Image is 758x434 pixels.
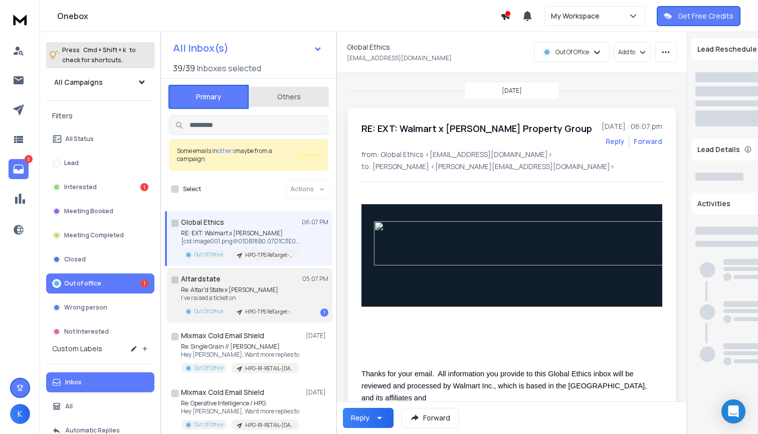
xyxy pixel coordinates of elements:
[181,351,299,359] p: Hey [PERSON_NAME], Want more replies to
[194,421,223,428] p: Out Of Office
[296,150,320,160] button: Review
[65,402,73,410] p: All
[302,275,328,283] p: 05:07 PM
[10,10,30,29] img: logo
[361,162,662,172] p: to: [PERSON_NAME] <[PERSON_NAME][EMAIL_ADDRESS][DOMAIN_NAME]>
[181,407,299,415] p: Hey [PERSON_NAME], Want more replies to
[46,298,154,318] button: Wrong person
[181,331,264,341] h1: Mixmax Cold Email Shield
[306,332,328,340] p: [DATE]
[10,404,30,424] button: K
[64,183,97,191] p: Interested
[721,399,745,423] div: Open Intercom Messenger
[306,388,328,396] p: [DATE]
[64,279,101,287] p: Out of office
[64,231,124,239] p: Meeting Completed
[245,365,293,372] p: HPG-RI-RETAIL-[DATE]
[555,48,589,56] p: Out Of Office
[173,62,195,74] span: 39 / 39
[502,87,522,95] p: [DATE]
[140,279,148,287] div: 1
[181,286,299,294] p: Re: Altar'd State x [PERSON_NAME]
[551,11,604,21] p: My Workspace
[606,136,625,147] button: Reply
[46,177,154,197] button: Interested1
[173,43,229,53] h1: All Inbox(s)
[361,121,592,135] h1: RE: EXT: Walmart x [PERSON_NAME] Property Group
[65,378,82,386] p: Inbox
[343,408,394,428] button: Reply
[347,54,452,62] p: [EMAIL_ADDRESS][DOMAIN_NAME]
[46,396,154,416] button: All
[25,155,33,163] p: 2
[64,207,113,215] p: Meeting Booked
[249,86,329,108] button: Others
[657,6,740,26] button: Get Free Credits
[181,294,299,302] p: I've raised a ticket on
[402,408,459,428] button: Forward
[46,129,154,149] button: All Status
[245,251,293,259] p: HPG-TPS ReTarget-[DATE]
[177,147,296,163] div: Some emails in maybe from a campaign
[197,62,261,74] h3: Inboxes selected
[46,153,154,173] button: Lead
[140,183,148,191] div: 1
[181,387,264,397] h1: Mixmax Cold Email Shield
[46,249,154,269] button: Closed
[374,221,704,265] img: image001.png@01DB18B0.07D1C3E0
[181,274,221,284] h1: Altardstate
[194,251,223,258] p: Out Of Office
[82,44,127,56] span: Cmd + Shift + k
[46,201,154,221] button: Meeting Booked
[351,413,369,423] div: Reply
[602,121,662,131] p: [DATE] : 06:07 pm
[194,308,223,315] p: Out Of Office
[181,237,301,245] p: [cid:image001.png@01DB18B0.07D1C3E0] Thanks for your email.
[168,85,249,109] button: Primary
[361,150,662,160] p: from: Global Ethics <[EMAIL_ADDRESS][DOMAIN_NAME]>
[181,343,299,351] p: Re: Single Grain // [PERSON_NAME]
[64,159,79,167] p: Lead
[181,217,224,227] h1: Global Ethics
[46,72,154,92] button: All Campaigns
[245,421,293,429] p: HPG-RI-RETAIL-[DATE]
[46,225,154,245] button: Meeting Completed
[46,109,154,123] h3: Filters
[218,147,235,155] span: others
[64,328,109,336] p: Not Interested
[9,159,29,179] a: 2
[64,255,86,263] p: Closed
[678,11,733,21] p: Get Free Credits
[181,399,299,407] p: Re: Operative Intelligence / HPG
[194,364,223,372] p: Out Of Office
[302,218,328,226] p: 06:07 PM
[54,77,103,87] h1: All Campaigns
[65,135,94,143] p: All Status
[46,372,154,392] button: Inbox
[57,10,500,22] h1: Onebox
[46,322,154,342] button: Not Interested
[183,185,201,193] label: Select
[181,229,301,237] p: RE: EXT: Walmart x [PERSON_NAME]
[245,308,293,316] p: HPG-TPS ReTarget-[DATE]
[618,48,635,56] p: Add to
[62,45,136,65] p: Press to check for shortcuts.
[347,42,390,52] h1: Global Ethics
[634,136,662,147] div: Forward
[697,44,757,54] p: Lead Reschedule
[165,38,330,58] button: All Inbox(s)
[52,344,102,354] h3: Custom Labels
[320,309,328,317] div: 1
[64,304,107,312] p: Wrong person
[46,273,154,294] button: Out of office1
[697,144,740,155] p: Lead Details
